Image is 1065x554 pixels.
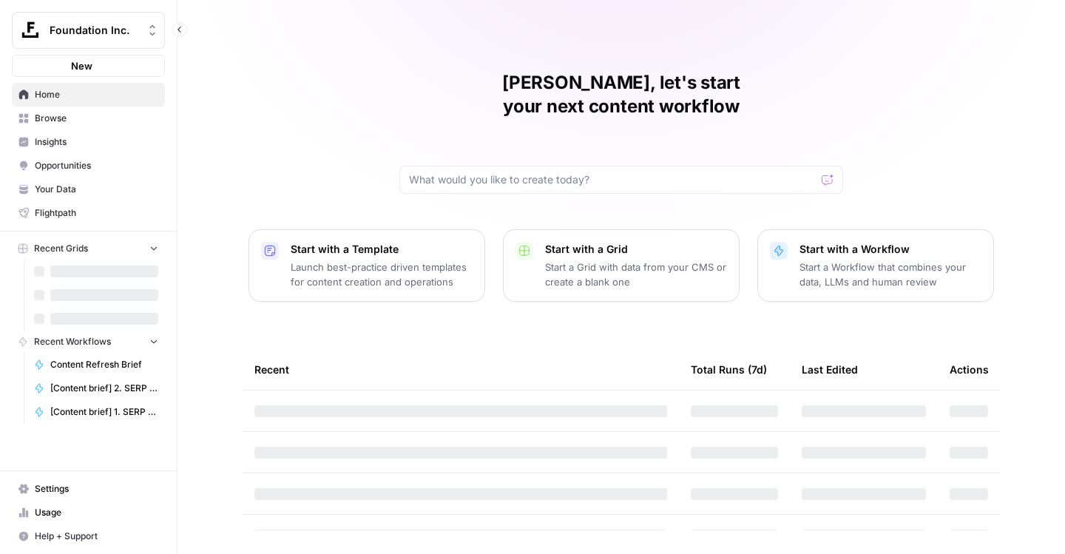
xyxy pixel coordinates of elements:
p: Start a Workflow that combines your data, LLMs and human review [799,260,981,289]
span: Recent Workflows [34,335,111,348]
a: Settings [12,477,165,501]
span: Insights [35,135,158,149]
a: Flightpath [12,201,165,225]
div: Actions [950,349,989,390]
span: Flightpath [35,206,158,220]
span: Foundation Inc. [50,23,139,38]
a: Insights [12,130,165,154]
button: Help + Support [12,524,165,548]
p: Start with a Workflow [799,242,981,257]
p: Start with a Grid [545,242,727,257]
h1: [PERSON_NAME], let's start your next content workflow [399,71,843,118]
span: Help + Support [35,530,158,543]
button: Start with a WorkflowStart a Workflow that combines your data, LLMs and human review [757,229,994,302]
p: Start a Grid with data from your CMS or create a blank one [545,260,727,289]
p: Launch best-practice driven templates for content creation and operations [291,260,473,289]
img: Foundation Inc. Logo [17,17,44,44]
a: Your Data [12,178,165,201]
button: Start with a GridStart a Grid with data from your CMS or create a blank one [503,229,740,302]
a: Usage [12,501,165,524]
span: Content Refresh Brief [50,358,158,371]
a: Home [12,83,165,107]
button: New [12,55,165,77]
input: What would you like to create today? [409,172,816,187]
button: Recent Grids [12,237,165,260]
div: Last Edited [802,349,858,390]
span: New [71,58,92,73]
div: Recent [254,349,667,390]
p: Start with a Template [291,242,473,257]
span: Recent Grids [34,242,88,255]
a: Opportunities [12,154,165,178]
span: [Content brief] 2. SERP to Brief [50,382,158,395]
span: Home [35,88,158,101]
div: Total Runs (7d) [691,349,767,390]
span: [Content brief] 1. SERP Research [50,405,158,419]
button: Workspace: Foundation Inc. [12,12,165,49]
span: Your Data [35,183,158,196]
button: Start with a TemplateLaunch best-practice driven templates for content creation and operations [248,229,485,302]
a: [Content brief] 2. SERP to Brief [27,376,165,400]
span: Usage [35,506,158,519]
span: Settings [35,482,158,496]
button: Recent Workflows [12,331,165,353]
a: Browse [12,107,165,130]
a: [Content brief] 1. SERP Research [27,400,165,424]
span: Opportunities [35,159,158,172]
span: Browse [35,112,158,125]
a: Content Refresh Brief [27,353,165,376]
